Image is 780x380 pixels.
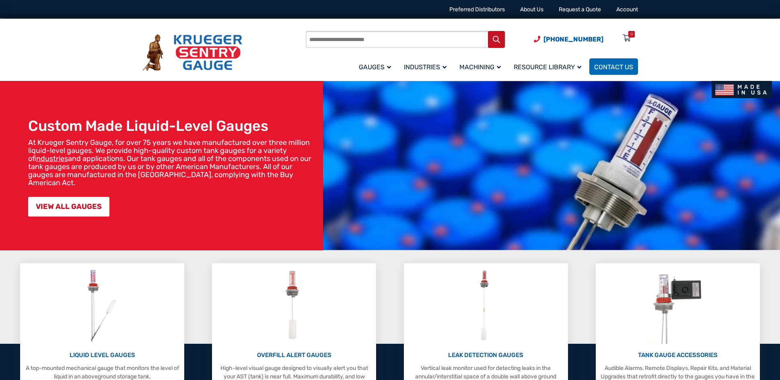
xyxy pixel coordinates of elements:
[216,351,372,360] p: OVERFILL ALERT GAUGES
[455,57,509,76] a: Machining
[408,351,564,360] p: LEAK DETECTION GAUGES
[616,6,638,13] a: Account
[36,154,68,163] a: industries
[534,34,603,44] a: Phone Number (920) 434-8860
[559,6,601,13] a: Request a Quote
[712,81,772,98] img: Made In USA
[24,351,180,360] p: LIQUID LEVEL GAUGES
[520,6,543,13] a: About Us
[354,57,399,76] a: Gauges
[630,31,633,37] div: 0
[28,138,319,187] p: At Krueger Sentry Gauge, for over 75 years we have manufactured over three million liquid-level g...
[459,63,501,71] span: Machining
[276,267,312,344] img: Overfill Alert Gauges
[449,6,505,13] a: Preferred Distributors
[404,63,447,71] span: Industries
[399,57,455,76] a: Industries
[28,117,319,134] h1: Custom Made Liquid-Level Gauges
[645,267,710,344] img: Tank Gauge Accessories
[81,267,123,344] img: Liquid Level Gauges
[600,351,755,360] p: TANK GAUGE ACCESSORIES
[509,57,589,76] a: Resource Library
[142,34,242,71] img: Krueger Sentry Gauge
[594,63,633,71] span: Contact Us
[514,63,581,71] span: Resource Library
[589,58,638,75] a: Contact Us
[359,63,391,71] span: Gauges
[323,81,780,250] img: bg_hero_bannerksentry
[470,267,502,344] img: Leak Detection Gauges
[543,35,603,43] span: [PHONE_NUMBER]
[28,197,109,217] a: VIEW ALL GAUGES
